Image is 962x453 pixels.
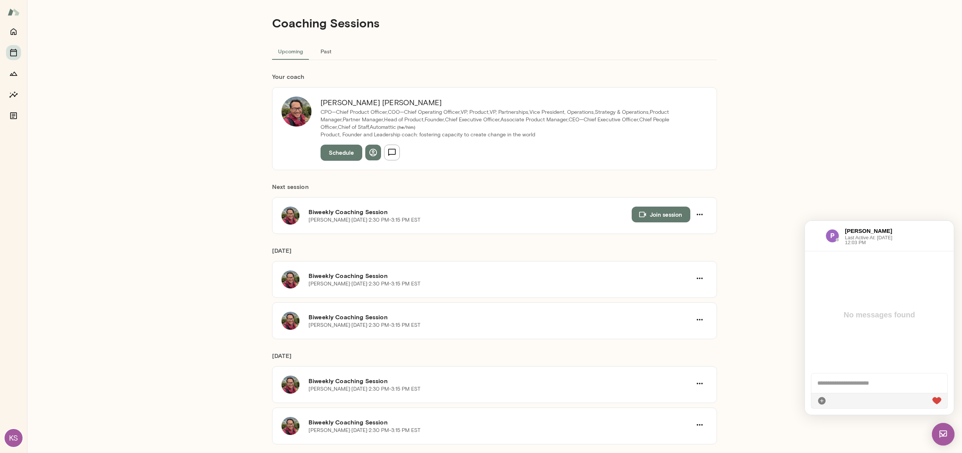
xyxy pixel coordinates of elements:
div: basic tabs example [272,42,717,60]
button: Sessions [6,45,21,60]
img: data:image/png;base64,iVBORw0KGgoAAAANSUhEUgAAAMgAAADICAYAAACtWK6eAAAKbklEQVR4Aeyda4yU1RnHn13YBUR... [21,8,34,22]
img: Mento [8,5,20,19]
h6: [PERSON_NAME] [PERSON_NAME] [321,97,699,109]
p: [PERSON_NAME] · [DATE] · 2:30 PM-3:15 PM EST [309,427,420,434]
div: KS [5,429,23,447]
h6: [DATE] [272,351,717,366]
button: Past [309,42,343,60]
h6: Your coach [272,72,717,81]
h6: Next session [272,182,717,197]
div: Attach [12,175,21,184]
p: [PERSON_NAME] · [DATE] · 2:30 PM-3:15 PM EST [309,216,420,224]
p: [PERSON_NAME] · [DATE] · 2:30 PM-3:15 PM EST [309,385,420,393]
button: Upcoming [272,42,309,60]
h6: Biweekly Coaching Session [309,418,692,427]
button: Join session [632,207,690,222]
h6: Biweekly Coaching Session [309,313,692,322]
button: Home [6,24,21,39]
button: View profile [365,145,381,160]
button: Send message [384,145,400,160]
p: CPO—Chief Product Officer,COO—Chief Operating Officer,VP, Product,VP, Partnerships,Vice President... [321,109,699,131]
h6: Biweekly Coaching Session [309,376,692,385]
button: Documents [6,108,21,123]
h4: Coaching Sessions [272,16,380,30]
p: [PERSON_NAME] · [DATE] · 2:30 PM-3:15 PM EST [309,280,420,288]
p: Product, Founder and Leadership coach: fostering capacity to create change in the world [321,131,699,139]
button: Insights [6,87,21,102]
div: Live Reaction [127,175,136,184]
span: Last Active At: [DATE] 12:03 PM [40,14,100,24]
span: ( he/him ) [396,124,415,130]
h6: [PERSON_NAME] [40,6,100,14]
button: Growth Plan [6,66,21,81]
h6: Biweekly Coaching Session [309,207,632,216]
p: [PERSON_NAME] · [DATE] · 2:30 PM-3:15 PM EST [309,322,420,329]
img: heart [127,176,136,184]
h6: Biweekly Coaching Session [309,271,692,280]
button: Schedule [321,145,362,160]
h6: [DATE] [272,246,717,261]
img: Patrick Donohue [281,97,312,127]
